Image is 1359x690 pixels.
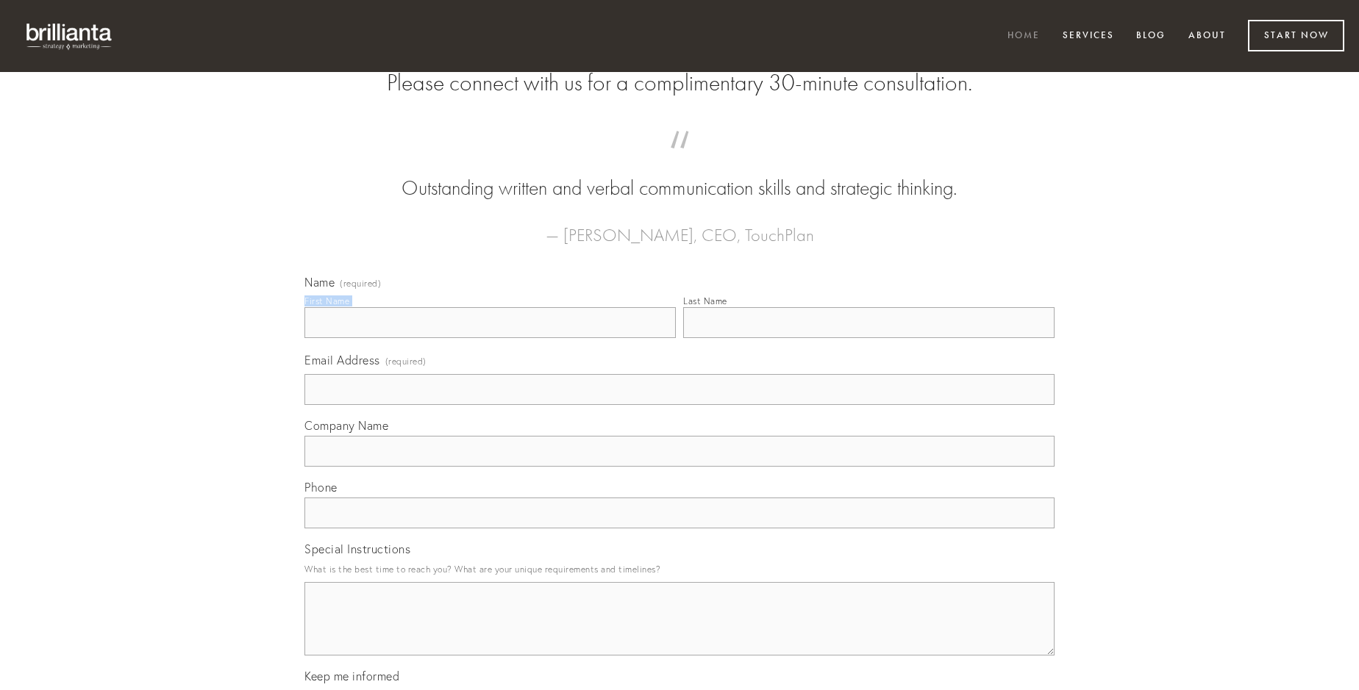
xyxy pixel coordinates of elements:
[683,295,727,306] div: Last Name
[15,15,125,57] img: brillianta - research, strategy, marketing
[1248,20,1344,51] a: Start Now
[304,353,380,367] span: Email Address
[340,279,381,288] span: (required)
[328,145,1031,174] span: “
[304,69,1055,97] h2: Please connect with us for a complimentary 30-minute consultation.
[328,145,1031,203] blockquote: Outstanding written and verbal communication skills and strategic thinking.
[304,669,399,683] span: Keep me informed
[304,480,338,495] span: Phone
[385,351,427,371] span: (required)
[998,24,1049,48] a: Home
[304,542,410,556] span: Special Instructions
[1053,24,1124,48] a: Services
[304,275,335,290] span: Name
[328,203,1031,250] figcaption: — [PERSON_NAME], CEO, TouchPlan
[304,559,1055,579] p: What is the best time to reach you? What are your unique requirements and timelines?
[1179,24,1235,48] a: About
[304,295,349,306] div: First Name
[304,418,388,433] span: Company Name
[1127,24,1175,48] a: Blog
